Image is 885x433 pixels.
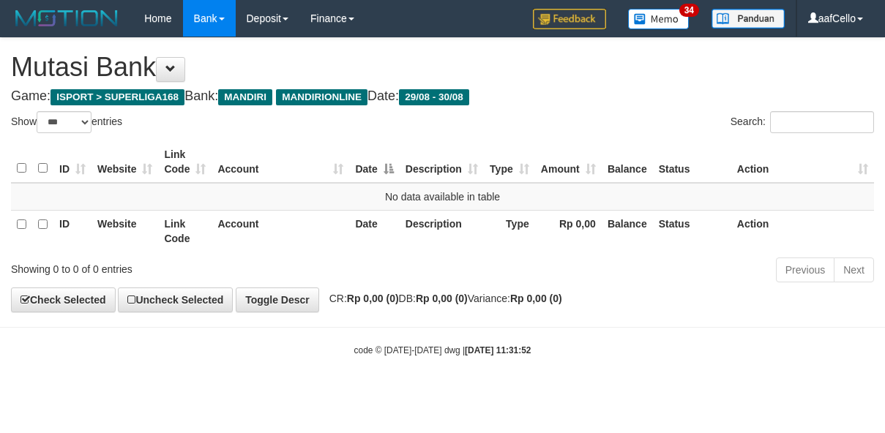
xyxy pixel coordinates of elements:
[465,345,531,355] strong: [DATE] 11:31:52
[731,210,874,252] th: Action
[322,293,562,304] span: CR: DB: Variance:
[731,111,874,133] label: Search:
[533,9,606,29] img: Feedback.jpg
[484,141,535,183] th: Type: activate to sort column ascending
[602,141,653,183] th: Balance
[11,183,874,211] td: No data available in table
[628,9,690,29] img: Button%20Memo.svg
[399,89,469,105] span: 29/08 - 30/08
[400,210,484,252] th: Description
[158,141,212,183] th: Link Code: activate to sort column ascending
[218,89,272,105] span: MANDIRI
[653,210,731,252] th: Status
[712,9,785,29] img: panduan.png
[118,287,233,312] a: Uncheck Selected
[653,141,731,183] th: Status
[92,141,158,183] th: Website: activate to sort column ascending
[11,287,116,312] a: Check Selected
[37,111,92,133] select: Showentries
[602,210,653,252] th: Balance
[354,345,531,355] small: code © [DATE]-[DATE] dwg |
[510,293,562,304] strong: Rp 0,00 (0)
[11,111,122,133] label: Show entries
[236,287,319,312] a: Toggle Descr
[679,4,699,17] span: 34
[212,210,349,252] th: Account
[731,141,874,183] th: Action: activate to sort column ascending
[158,210,212,252] th: Link Code
[11,53,874,82] h1: Mutasi Bank
[535,210,602,252] th: Rp 0,00
[347,293,399,304] strong: Rp 0,00 (0)
[53,210,92,252] th: ID
[484,210,535,252] th: Type
[276,89,367,105] span: MANDIRIONLINE
[770,111,874,133] input: Search:
[212,141,349,183] th: Account: activate to sort column ascending
[776,257,834,282] a: Previous
[11,256,358,276] div: Showing 0 to 0 of 0 entries
[11,7,122,29] img: MOTION_logo.png
[535,141,602,183] th: Amount: activate to sort column ascending
[834,257,874,282] a: Next
[416,293,468,304] strong: Rp 0,00 (0)
[349,141,399,183] th: Date: activate to sort column descending
[53,141,92,183] th: ID: activate to sort column ascending
[92,210,158,252] th: Website
[349,210,399,252] th: Date
[400,141,484,183] th: Description: activate to sort column ascending
[11,89,874,104] h4: Game: Bank: Date:
[51,89,184,105] span: ISPORT > SUPERLIGA168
